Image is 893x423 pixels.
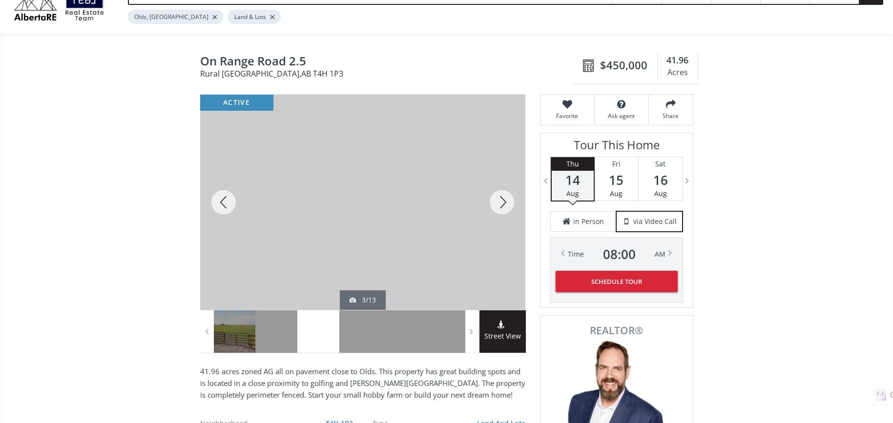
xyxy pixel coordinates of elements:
div: 3/13 [350,295,376,305]
button: Schedule Tour [556,271,678,292]
p: 41.96 acres zoned AG all on pavement close to Olds. This property has great building spots and is... [200,365,525,401]
span: Rural [GEOGRAPHIC_DATA] , AB T4H 1P3 [200,70,579,78]
h3: Tour This Home [550,138,683,157]
span: Favorite [545,112,589,120]
span: Ask agent [600,112,644,120]
span: via Video Call [633,217,677,226]
span: Aug [654,189,667,198]
span: Aug [610,189,623,198]
div: Thu [552,157,594,171]
span: 14 [552,173,594,187]
span: 15 [595,173,638,187]
span: Street View [479,331,526,342]
span: On Range Road 2.5 [200,55,579,70]
div: On Range Road 2.5 Rural Mountain View County, AB T4H 1P3 - Photo 3 of 13 [200,95,525,310]
span: Aug [566,189,579,198]
span: in Person [573,217,604,226]
span: REALTOR® [551,325,682,336]
div: Acres [663,65,692,80]
span: $450,000 [600,58,647,73]
div: Time AM [568,247,665,261]
div: Olds, [GEOGRAPHIC_DATA] [128,10,223,24]
div: Sat [639,157,683,171]
div: Fri [595,157,638,171]
span: 08 : 00 [603,247,636,261]
div: Land & Lots [228,10,281,24]
div: active [200,95,273,111]
span: Share [654,112,688,120]
span: 16 [639,173,683,187]
div: 41.96 [663,54,692,67]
